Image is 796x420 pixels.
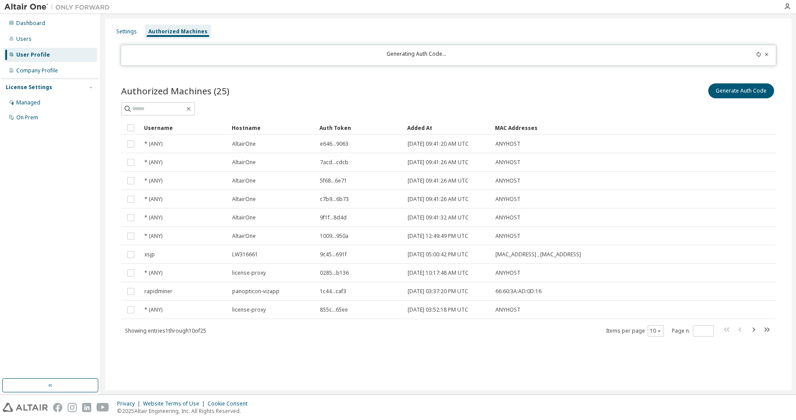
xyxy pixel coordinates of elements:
[232,177,256,184] span: AltairOne
[495,196,520,203] span: ANYHOST
[408,269,469,276] span: [DATE] 10:17:48 AM UTC
[16,36,32,43] div: Users
[117,407,253,415] p: © 2025 Altair Engineering, Inc. All Rights Reserved.
[16,114,38,121] div: On Prem
[320,177,347,184] span: 5f68...6e71
[144,196,162,203] span: * (ANY)
[232,306,266,313] span: license-proxy
[408,214,469,221] span: [DATE] 09:41:32 AM UTC
[232,214,256,221] span: AltairOne
[16,99,40,106] div: Managed
[319,121,400,135] div: Auth Token
[232,251,258,258] span: LW316661
[320,140,348,147] span: e646...9063
[144,306,162,313] span: * (ANY)
[408,251,468,258] span: [DATE] 05:00:42 PM UTC
[408,306,468,313] span: [DATE] 03:52:18 PM UTC
[495,269,520,276] span: ANYHOST
[408,177,469,184] span: [DATE] 09:41:26 AM UTC
[495,159,520,166] span: ANYHOST
[408,233,468,240] span: [DATE] 12:49:49 PM UTC
[320,269,349,276] span: 0285...b136
[232,159,256,166] span: AltairOne
[650,327,662,334] button: 10
[407,121,488,135] div: Added At
[408,288,468,295] span: [DATE] 03:37:20 PM UTC
[144,288,172,295] span: rapidminer
[143,400,208,407] div: Website Terms of Use
[82,403,91,412] img: linkedin.svg
[320,196,349,203] span: c7b9...6b73
[144,214,162,221] span: * (ANY)
[495,140,520,147] span: ANYHOST
[320,306,348,313] span: 855c...65ee
[144,269,162,276] span: * (ANY)
[144,251,155,258] span: xsjp
[320,159,348,166] span: 7acd...cdcb
[4,3,114,11] img: Altair One
[408,159,469,166] span: [DATE] 09:41:26 AM UTC
[232,140,256,147] span: AltairOne
[208,400,253,407] div: Cookie Consent
[116,28,137,35] div: Settings
[16,51,50,58] div: User Profile
[148,28,208,35] div: Authorized Machines
[320,288,346,295] span: 1c44...caf3
[495,233,520,240] span: ANYHOST
[495,121,684,135] div: MAC Addresses
[121,85,229,97] span: Authorized Machines (25)
[232,233,256,240] span: AltairOne
[16,67,58,74] div: Company Profile
[144,140,162,147] span: * (ANY)
[97,403,109,412] img: youtube.svg
[232,121,312,135] div: Hostname
[6,84,52,91] div: License Settings
[408,196,469,203] span: [DATE] 09:41:26 AM UTC
[495,214,520,221] span: ANYHOST
[68,403,77,412] img: instagram.svg
[495,288,541,295] span: 66:60:3A:AD:0D:16
[320,214,347,221] span: 9f1f...8d4d
[495,306,520,313] span: ANYHOST
[320,251,347,258] span: 9c45...691f
[53,403,62,412] img: facebook.svg
[320,233,348,240] span: 1009...950a
[144,177,162,184] span: * (ANY)
[672,325,714,337] span: Page n.
[144,121,225,135] div: Username
[708,83,774,98] button: Generate Auth Code
[232,269,266,276] span: license-proxy
[495,177,520,184] span: ANYHOST
[232,196,256,203] span: AltairOne
[232,288,280,295] span: panopticon-vizapp
[495,251,581,258] span: [MAC_ADDRESS] , [MAC_ADDRESS]
[3,403,48,412] img: altair_logo.svg
[125,327,206,334] span: Showing entries 1 through 10 of 25
[16,20,45,27] div: Dashboard
[126,50,706,60] div: Generating Auth Code...
[144,233,162,240] span: * (ANY)
[606,325,664,337] span: Items per page
[144,159,162,166] span: * (ANY)
[408,140,469,147] span: [DATE] 09:41:20 AM UTC
[117,400,143,407] div: Privacy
